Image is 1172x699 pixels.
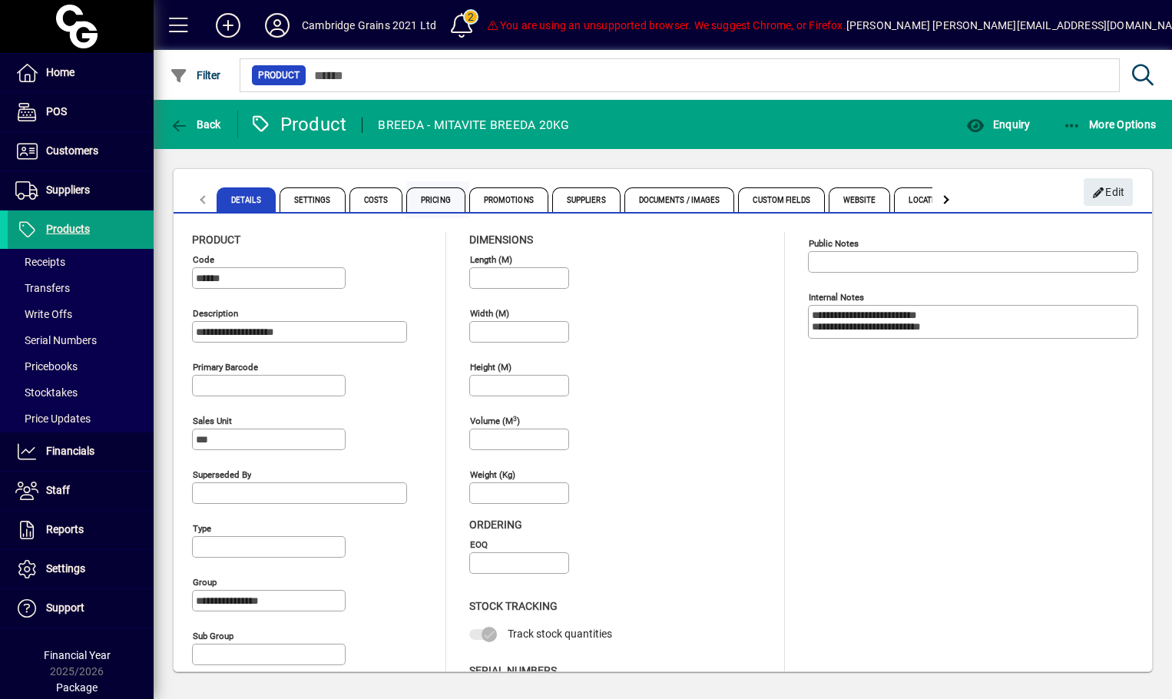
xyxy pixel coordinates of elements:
mat-label: Weight (Kg) [470,469,515,480]
span: More Options [1063,118,1157,131]
sup: 3 [513,414,517,422]
button: Filter [166,61,225,89]
span: Customers [46,144,98,157]
span: Suppliers [46,184,90,196]
span: Settings [280,187,346,212]
span: Enquiry [966,118,1030,131]
mat-label: Public Notes [809,238,859,249]
button: More Options [1059,111,1160,138]
mat-label: Internal Notes [809,292,864,303]
span: Write Offs [15,308,72,320]
button: Add [204,12,253,39]
span: Reports [46,523,84,535]
div: BREEDA - MITAVITE BREEDA 20KG [378,113,569,137]
span: Home [46,66,74,78]
app-page-header-button: Back [154,111,238,138]
span: Package [56,681,98,694]
a: POS [8,93,154,131]
span: Product [258,68,300,83]
a: Write Offs [8,301,154,327]
a: Suppliers [8,171,154,210]
span: Promotions [469,187,548,212]
span: Financial Year [44,649,111,661]
span: Price Updates [15,412,91,425]
mat-label: Width (m) [470,308,509,319]
span: Details [217,187,276,212]
span: Website [829,187,891,212]
button: Enquiry [962,111,1034,138]
span: Support [46,601,84,614]
button: Edit [1084,178,1133,206]
span: Financials [46,445,94,457]
span: Transfers [15,282,70,294]
mat-label: Sales unit [193,416,232,426]
a: Transfers [8,275,154,301]
span: Filter [170,69,221,81]
a: Staff [8,472,154,510]
span: Custom Fields [738,187,824,212]
span: Pricing [406,187,465,212]
span: Products [46,223,90,235]
span: Product [192,234,240,246]
a: Reports [8,511,154,549]
span: You are using an unsupported browser. We suggest Chrome, or Firefox. [486,19,846,31]
a: Support [8,589,154,628]
span: Track stock quantities [508,628,612,640]
span: Serial Numbers [469,664,557,677]
span: Settings [46,562,85,575]
mat-label: Sub group [193,631,233,641]
a: Serial Numbers [8,327,154,353]
a: Receipts [8,249,154,275]
mat-label: Primary barcode [193,362,258,373]
span: Documents / Images [624,187,735,212]
mat-label: EOQ [470,539,488,550]
a: Financials [8,432,154,471]
a: Stocktakes [8,379,154,406]
span: Pricebooks [15,360,78,373]
mat-label: Volume (m ) [470,416,520,426]
mat-label: Superseded by [193,469,251,480]
mat-label: Length (m) [470,254,512,265]
span: Stocktakes [15,386,78,399]
mat-label: Height (m) [470,362,512,373]
a: Settings [8,550,154,588]
a: Pricebooks [8,353,154,379]
span: Ordering [469,518,522,531]
div: Cambridge Grains 2021 Ltd [302,13,436,38]
div: Product [250,112,347,137]
button: Back [166,111,225,138]
span: Receipts [15,256,65,268]
span: Locations [894,187,964,212]
a: Customers [8,132,154,171]
a: Home [8,54,154,92]
span: Back [170,118,221,131]
mat-label: Type [193,523,211,534]
span: Suppliers [552,187,621,212]
span: Serial Numbers [15,334,97,346]
span: Stock Tracking [469,600,558,612]
button: Profile [253,12,302,39]
span: POS [46,105,67,118]
span: Staff [46,484,70,496]
mat-label: Description [193,308,238,319]
span: Costs [349,187,403,212]
a: Price Updates [8,406,154,432]
span: Dimensions [469,234,533,246]
mat-label: Group [193,577,217,588]
mat-label: Code [193,254,214,265]
span: Edit [1092,180,1125,205]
